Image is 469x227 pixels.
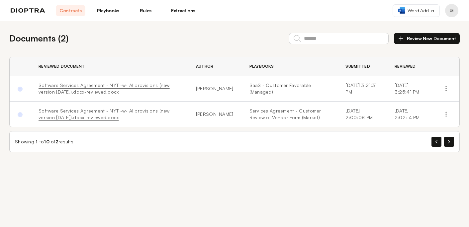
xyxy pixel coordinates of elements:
[56,5,85,16] a: Contracts
[408,7,434,14] span: Word Add-in
[93,5,123,16] a: Playbooks
[18,112,23,117] img: Done
[337,76,386,102] td: [DATE] 3:21:31 PM
[55,139,58,144] span: 2
[393,4,440,17] a: Word Add-in
[44,139,49,144] span: 10
[39,82,170,95] a: Software Services Agreement - NYT -w- AI provisions (new version [DATE]).docx-reviewed.docx
[249,82,330,95] a: SaaS - Customer Favorable (Managed)
[337,57,386,76] th: Submitted
[387,57,433,76] th: Reviewed
[249,108,330,121] a: Services Agreement - Customer Review of Vendor Form (Market)
[31,57,188,76] th: Reviewed Document
[241,57,338,76] th: Playbooks
[36,139,38,144] span: 1
[337,102,386,127] td: [DATE] 2:00:08 PM
[168,5,198,16] a: Extractions
[387,102,433,127] td: [DATE] 2:02:14 PM
[387,76,433,102] td: [DATE] 3:25:41 PM
[188,102,241,127] td: [PERSON_NAME]
[188,76,241,102] td: [PERSON_NAME]
[18,87,23,92] img: Done
[188,57,241,76] th: Author
[445,4,458,17] button: Profile menu
[394,33,460,44] button: Review New Document
[444,137,454,147] button: Next
[398,7,405,14] img: word
[131,5,160,16] a: Rules
[15,138,73,145] div: Showing to of results
[9,32,68,45] h2: Documents ( 2 )
[39,108,170,120] a: Software Services Agreement - NYT -w- AI provisions (new version [DATE]).docx-reviewed.docx
[11,8,45,13] img: logo
[431,137,441,147] button: Previous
